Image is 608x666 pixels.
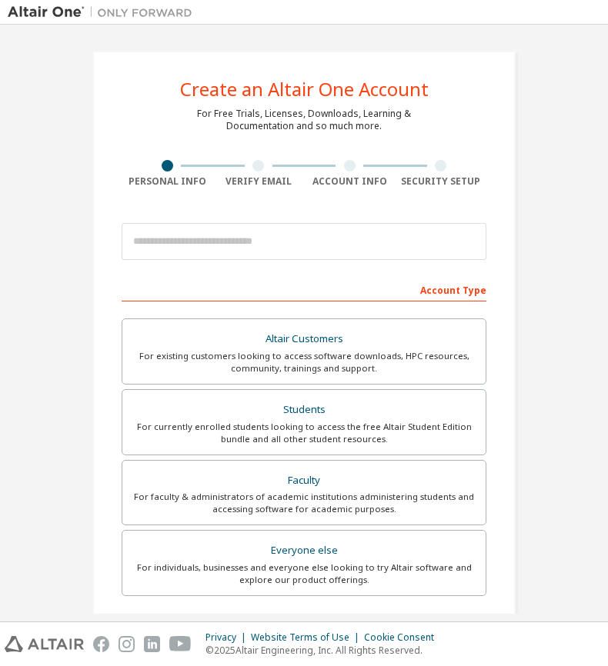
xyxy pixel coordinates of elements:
div: For currently enrolled students looking to access the free Altair Student Edition bundle and all ... [132,421,476,445]
div: Website Terms of Use [251,631,364,644]
img: Altair One [8,5,200,20]
div: Altair Customers [132,328,476,350]
div: Privacy [205,631,251,644]
div: Everyone else [132,540,476,561]
div: For existing customers looking to access software downloads, HPC resources, community, trainings ... [132,350,476,375]
img: instagram.svg [119,636,135,652]
p: © 2025 Altair Engineering, Inc. All Rights Reserved. [205,644,443,657]
div: Cookie Consent [364,631,443,644]
div: For Free Trials, Licenses, Downloads, Learning & Documentation and so much more. [197,108,411,132]
div: Verify Email [213,175,305,188]
div: For faculty & administrators of academic institutions administering students and accessing softwa... [132,491,476,515]
img: youtube.svg [169,636,192,652]
img: linkedin.svg [144,636,160,652]
img: facebook.svg [93,636,109,652]
div: Security Setup [396,175,487,188]
div: Create an Altair One Account [180,80,429,98]
div: Account Type [122,277,486,301]
img: altair_logo.svg [5,636,84,652]
div: Personal Info [122,175,213,188]
div: Account Info [304,175,396,188]
div: Faculty [132,470,476,491]
div: Students [132,399,476,421]
div: For individuals, businesses and everyone else looking to try Altair software and explore our prod... [132,561,476,586]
